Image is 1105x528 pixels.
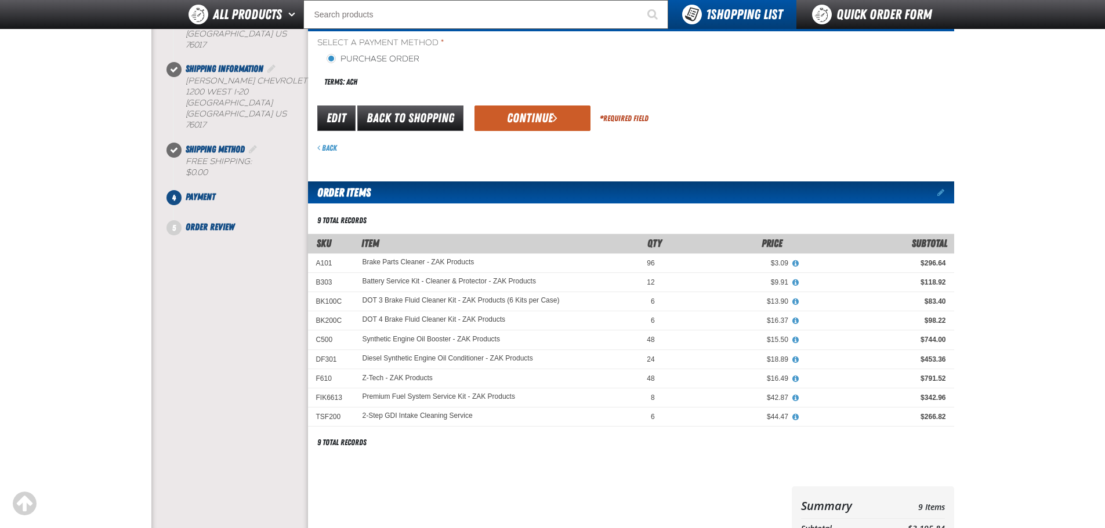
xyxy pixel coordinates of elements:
td: F610 [308,369,354,388]
span: US [275,109,287,119]
div: $44.47 [671,412,788,421]
li: Payment. Step 4 of 5. Not Completed [174,190,308,220]
span: Select a Payment Method [317,38,631,49]
button: View All Prices for Diesel Synthetic Engine Oil Conditioner - ZAK Products [788,355,803,365]
span: Price [762,237,782,249]
span: 6 [651,316,655,325]
span: 6 [651,413,655,421]
span: 8 [651,394,655,402]
span: [GEOGRAPHIC_DATA] [186,98,273,108]
button: View All Prices for DOT 3 Brake Fluid Cleaner Kit - ZAK Products (6 Kits per Case) [788,297,803,307]
button: View All Prices for Premium Fuel System Service Kit - ZAK Products [788,393,803,403]
span: 1200 West I-20 [186,87,248,97]
td: B303 [308,272,354,292]
button: View All Prices for Synthetic Engine Oil Booster - ZAK Products [788,335,803,345]
strong: $0.00 [186,167,208,177]
td: BK100C [308,292,354,311]
span: Qty [647,237,662,249]
div: $3.09 [671,258,788,268]
span: 48 [647,336,654,344]
div: $42.87 [671,393,788,402]
span: Payment [186,191,215,202]
span: [GEOGRAPHIC_DATA] [186,109,273,119]
div: $342.96 [805,393,946,402]
span: Shopping List [706,6,782,23]
div: $98.22 [805,316,946,325]
div: $18.89 [671,355,788,364]
td: 9 Items [876,496,944,516]
li: Shipping Method. Step 3 of 5. Completed [174,143,308,190]
span: 96 [647,259,654,267]
a: Battery Service Kit - Cleaner & Protector - ZAK Products [363,278,536,286]
strong: 1 [706,6,711,23]
a: Back to Shopping [357,105,463,131]
div: $266.82 [805,412,946,421]
td: DF301 [308,349,354,369]
span: Shipping Information [186,63,263,74]
th: Summary [801,496,876,516]
span: Shipping Method [186,144,245,155]
a: Edit Shipping Method [247,144,259,155]
span: Subtotal [912,237,947,249]
a: DOT 3 Brake Fluid Cleaner Kit - ZAK Products (6 Kits per Case) [363,297,560,305]
a: SKU [317,237,331,249]
span: Order Review [186,221,234,232]
li: Shipping Information. Step 2 of 5. Completed [174,62,308,142]
a: Edit items [937,188,954,196]
div: $83.40 [805,297,946,306]
button: View All Prices for 2-Step GDI Intake Cleaning Service [788,412,803,423]
div: 9 total records [317,437,367,448]
label: Purchase Order [327,54,419,65]
div: $296.64 [805,258,946,268]
a: Edit [317,105,356,131]
div: $13.90 [671,297,788,306]
div: Required Field [600,113,648,124]
a: Back [317,143,337,152]
button: View All Prices for Battery Service Kit - Cleaner & Protector - ZAK Products [788,278,803,288]
a: Edit Shipping Information [266,63,277,74]
a: 2-Step GDI Intake Cleaning Service [363,412,473,420]
div: $16.49 [671,374,788,383]
input: Purchase Order [327,54,336,63]
div: $15.50 [671,335,788,344]
li: Order Review. Step 5 of 5. Not Completed [174,220,308,234]
div: $118.92 [805,278,946,287]
td: FIK6613 [308,388,354,407]
td: TSF200 [308,407,354,427]
a: Premium Fuel System Service Kit - ZAK Products [363,393,515,401]
div: Free Shipping: [186,156,308,179]
span: 12 [647,278,654,286]
span: [PERSON_NAME] Chevrolet [186,76,307,86]
div: Scroll to the top [12,491,37,516]
button: View All Prices for DOT 4 Brake Fluid Cleaner Kit - ZAK Products [788,316,803,326]
button: Continue [474,105,590,131]
span: 6 [651,297,655,305]
div: $453.36 [805,355,946,364]
td: BK200C [308,311,354,330]
span: US [275,29,287,39]
div: 9 total records [317,215,367,226]
span: 5 [166,220,182,235]
button: View All Prices for Z-Tech - ZAK Products [788,374,803,384]
button: View All Prices for Brake Parts Cleaner - ZAK Products [788,258,803,269]
bdo: 76017 [186,120,206,130]
h2: Order Items [308,181,371,203]
a: Synthetic Engine Oil Booster - ZAK Products [363,336,500,344]
a: Z-Tech - ZAK Products [363,374,433,382]
div: $744.00 [805,335,946,344]
bdo: 76017 [186,40,206,50]
div: $16.37 [671,316,788,325]
span: All Products [213,4,282,25]
span: 48 [647,374,654,383]
td: A101 [308,253,354,272]
span: 24 [647,355,654,363]
a: DOT 4 Brake Fluid Cleaner Kit - ZAK Products [363,316,506,324]
span: [GEOGRAPHIC_DATA] [186,29,273,39]
span: 4 [166,190,182,205]
div: Terms: ACH [317,70,631,94]
div: $791.52 [805,374,946,383]
td: C500 [308,330,354,349]
div: $9.91 [671,278,788,287]
span: Item [361,237,379,249]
